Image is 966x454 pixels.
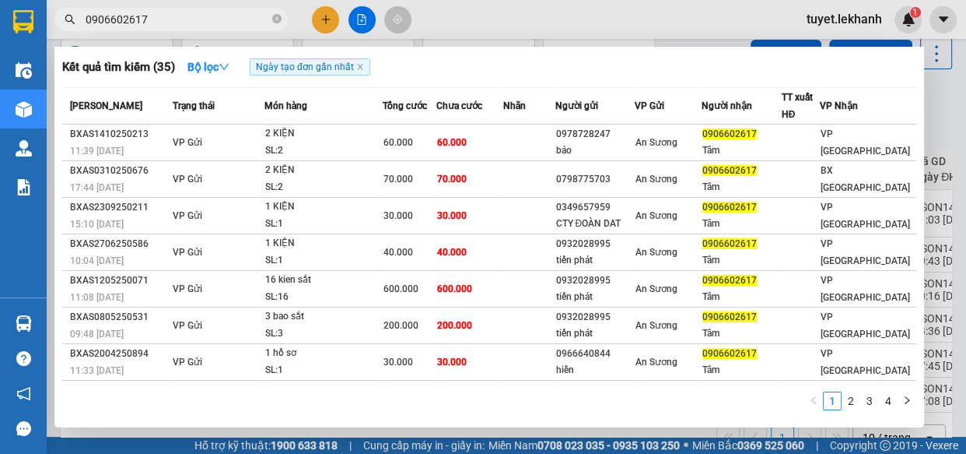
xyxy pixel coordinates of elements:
span: CR : [12,102,36,118]
span: close-circle [272,12,282,27]
span: VP [GEOGRAPHIC_DATA] [821,348,910,376]
div: SL: 16 [265,289,382,306]
div: BXAS1205250071 [70,273,168,289]
div: BXAS0310250676 [70,163,168,179]
input: Tìm tên, số ĐT hoặc mã đơn [86,11,269,28]
span: VP Gửi [173,357,202,368]
span: 15:10 [DATE] [70,219,124,230]
span: 11:39 [DATE] [70,146,124,157]
span: left [809,396,818,405]
strong: Bộ lọc [187,61,229,73]
div: 2 KIỆN [265,162,382,179]
span: An Sương [635,247,677,258]
span: VP Gửi [173,283,202,294]
span: 0906602617 [702,165,757,176]
span: An Sương [635,210,677,221]
div: BXAS2706250586 [70,236,168,252]
span: An Sương [635,320,677,331]
span: message [16,421,31,436]
div: 16 kien sắt [265,272,382,289]
span: 30.000 [383,210,413,221]
span: Tổng cước [383,100,427,111]
div: Tâm [702,289,780,305]
span: VP Nhận [820,100,858,111]
div: 0978728247 [555,126,633,143]
span: VP Gửi [173,174,202,185]
li: 2 [842,392,860,410]
img: warehouse-icon [16,62,32,79]
div: BXAS0805250531 [70,309,168,326]
div: SL: 2 [265,143,382,160]
span: 0906602617 [702,128,757,139]
span: TT xuất HĐ [782,92,813,120]
span: 0906602617 [702,348,757,359]
div: BXAS2309250211 [70,199,168,216]
span: 200.000 [437,320,472,331]
span: BX [GEOGRAPHIC_DATA] [821,165,910,193]
span: VP Gửi [173,247,202,258]
img: warehouse-icon [16,315,32,332]
div: VP Long An [182,13,307,51]
span: close [356,63,364,71]
button: Bộ lọcdown [175,55,242,79]
button: left [804,392,823,410]
div: tiến phát [555,326,633,342]
img: warehouse-icon [16,140,32,157]
span: Nhận: [182,15,219,31]
h3: Kết quả tìm kiếm ( 35 ) [62,59,175,76]
span: 30.000 [437,357,467,368]
span: close-circle [272,14,282,23]
div: 1 KIỆN [265,235,382,252]
a: 4 [880,392,897,410]
span: Người nhận [702,100,752,111]
li: Next Page [898,392,916,410]
li: 3 [860,392,879,410]
div: 0966640844 [555,346,633,362]
div: BXAS2004250894 [70,346,168,362]
span: 11:33 [DATE] [70,365,124,376]
div: TRƯỜNG [13,51,171,69]
div: 0798775703 [555,171,633,188]
li: Previous Page [804,392,823,410]
span: search [65,14,75,25]
span: right [902,396,912,405]
span: 17:44 [DATE] [70,182,124,193]
div: Tâm [702,362,780,378]
span: notification [16,386,31,401]
span: 70.000 [437,174,467,185]
span: VP [GEOGRAPHIC_DATA] [821,128,910,157]
span: 40.000 [383,247,413,258]
div: 2 KIỆN [265,125,382,143]
div: hiền [555,362,633,378]
div: Tâm [702,143,780,159]
span: question-circle [16,351,31,366]
a: 1 [824,392,841,410]
div: SL: 2 [265,179,382,196]
div: SL: 1 [265,216,382,233]
span: VP Gửi [173,210,202,221]
div: 0932028995 [555,309,633,326]
span: VP [GEOGRAPHIC_DATA] [821,275,910,303]
div: Tâm [702,252,780,269]
div: 1 KIỆN [265,199,382,216]
span: Nhãn [503,100,526,111]
span: 11:08 [DATE] [70,292,124,303]
span: Trạng thái [173,100,215,111]
span: 30.000 [383,357,413,368]
a: 2 [842,392,859,410]
div: 0932028995 [555,236,633,252]
div: 0932028995 [555,273,633,289]
img: warehouse-icon [16,101,32,118]
span: down [219,62,229,72]
div: bảo [555,143,633,159]
span: Người gửi [555,100,597,111]
div: VP [GEOGRAPHIC_DATA] [13,13,171,51]
div: kiện nẹp [265,382,382,399]
span: Gửi: [13,15,37,31]
span: [PERSON_NAME] [70,100,142,111]
span: 60.000 [383,137,413,148]
div: SL: 1 [265,252,382,269]
div: CTY ĐOÀN DAT [555,216,633,232]
span: 40.000 [437,247,467,258]
span: Ngày tạo đơn gần nhất [250,58,370,76]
